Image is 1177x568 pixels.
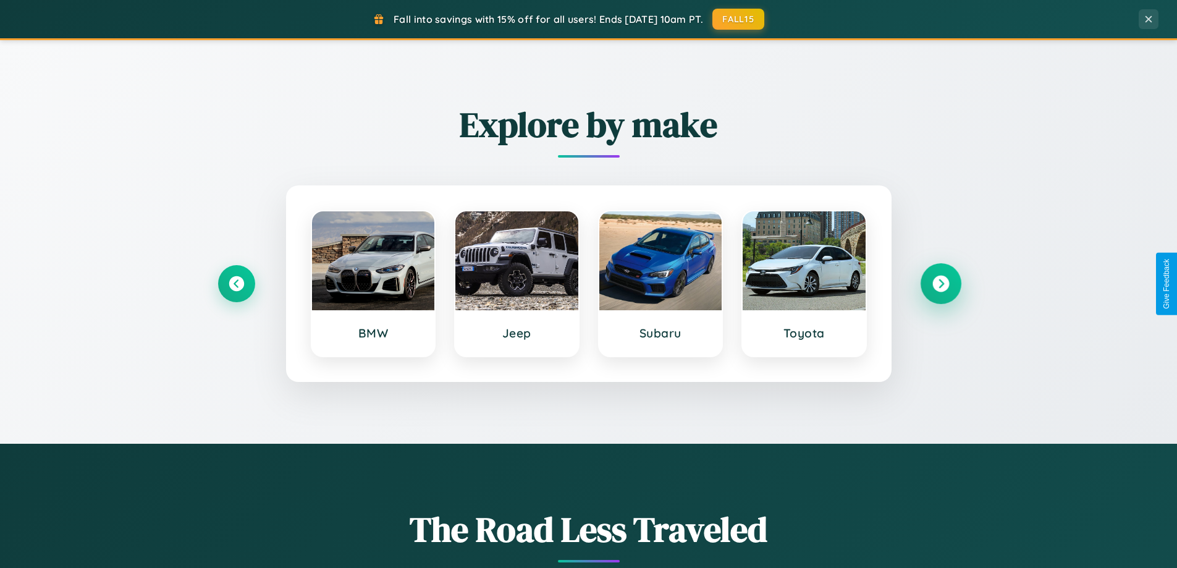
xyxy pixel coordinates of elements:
[712,9,764,30] button: FALL15
[612,326,710,341] h3: Subaru
[755,326,853,341] h3: Toyota
[1162,259,1171,309] div: Give Feedback
[394,13,703,25] span: Fall into savings with 15% off for all users! Ends [DATE] 10am PT.
[468,326,566,341] h3: Jeep
[324,326,423,341] h3: BMW
[218,506,960,553] h1: The Road Less Traveled
[218,101,960,148] h2: Explore by make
